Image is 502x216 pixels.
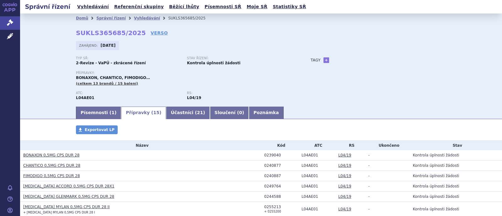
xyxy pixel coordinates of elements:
a: Exportovat LP [76,125,118,134]
a: CHANTICO 0,5MG CPS DUR 28 [23,163,80,168]
span: 15 [153,110,159,115]
td: FINGOLIMOD [298,171,335,181]
span: 1 [111,110,115,115]
a: Písemnosti SŘ [203,3,243,11]
p: Typ SŘ: [76,56,181,60]
div: 0239040 [264,153,298,157]
a: Moje SŘ [245,3,269,11]
strong: [DATE] [101,43,116,48]
td: Kontrola úplnosti žádosti [410,150,502,161]
p: Stav řízení: [187,56,292,60]
div: 0244588 [264,194,298,199]
p: RS: [187,91,292,95]
a: Písemnosti (1) [76,107,121,119]
span: (celkem 13 brandů / 15 balení) [76,82,138,86]
div: 0255213 [264,205,298,209]
strong: Kontrola úplnosti žádosti [187,61,240,65]
a: L04/19 [338,184,351,188]
a: VERSO [151,30,168,36]
strong: fingolimod [187,96,201,100]
p: ATC: [76,91,181,95]
span: 0 [239,110,242,115]
span: - [368,194,370,199]
a: Vyhledávání [75,3,111,11]
th: Kód [261,141,298,150]
h2: Správní řízení [20,2,75,11]
a: Správní řízení [96,16,126,20]
span: - [368,174,370,178]
span: - [368,207,370,211]
th: ATC [298,141,335,150]
a: Účastníci (21) [166,107,210,119]
a: L04/19 [338,163,351,168]
a: [MEDICAL_DATA] ACCORD 0,5MG CPS DUR 28X1 [23,184,115,188]
a: Sloučení (0) [210,107,249,119]
span: - [368,163,370,168]
a: L04/19 [338,194,351,199]
td: FINGOLIMOD [298,192,335,202]
div: 0249764 [264,184,298,188]
td: Kontrola úplnosti žádosti [410,192,502,202]
p: Přípravky: [76,71,298,75]
a: FIMODIGO 0,5MG CPS DUR 28 [23,174,80,178]
strong: FINGOLIMOD [76,96,94,100]
td: Kontrola úplnosti žádosti [410,171,502,181]
td: FINGOLIMOD [298,161,335,171]
td: FINGOLIMOD [298,150,335,161]
li: SUKLS365685/2025 [168,13,214,23]
a: Běžící lhůty [167,3,201,11]
a: BONAXON 0,5MG CPS DUR 28 [23,153,79,157]
td: Kontrola úplnosti žádosti [410,161,502,171]
a: + [323,57,329,63]
small: + 0255200 [264,210,281,213]
th: Název [20,141,261,150]
td: FINGOLIMOD [298,181,335,192]
a: [MEDICAL_DATA] GLENMARK 0,5MG CPS DUR 28 [23,194,114,199]
th: Ukončeno [365,141,410,150]
span: Zahájeno: [79,43,99,48]
a: [MEDICAL_DATA] MYLAN 0,5MG CPS DUR 28 II [23,205,110,209]
th: RS [335,141,365,150]
a: L04/19 [338,153,351,157]
span: - [368,184,370,188]
div: 0240887 [264,174,298,178]
a: Vyhledávání [134,16,160,20]
strong: SUKLS365685/2025 [76,29,146,37]
a: Referenční skupiny [112,3,166,11]
span: 21 [197,110,203,115]
a: Poznámka [249,107,284,119]
a: L04/19 [338,207,351,211]
a: L04/19 [338,174,351,178]
h3: Tagy [311,56,321,64]
span: - [368,153,370,157]
a: Přípravky (15) [121,107,166,119]
a: Domů [76,16,88,20]
small: + [MEDICAL_DATA] MYLAN 0,5MG CPS DUR 28 I [23,211,95,214]
strong: 2-Revize - VaPÚ - zkrácené řízení [76,61,146,65]
span: BONAXON, CHANTICO, FIMODIGO… [76,76,150,80]
div: 0240877 [264,163,298,168]
a: Statistiky SŘ [271,3,308,11]
th: Stav [410,141,502,150]
span: Exportovat LP [85,128,115,132]
td: Kontrola úplnosti žádosti [410,181,502,192]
